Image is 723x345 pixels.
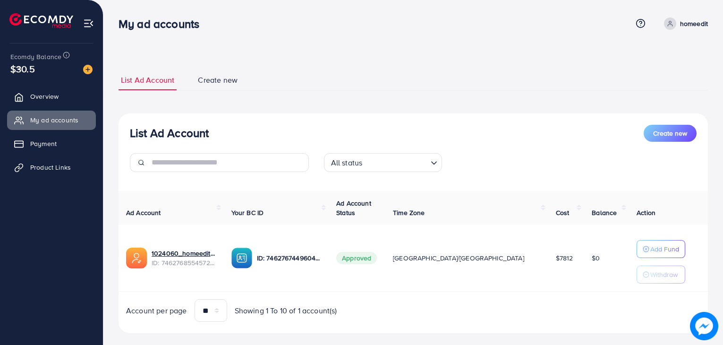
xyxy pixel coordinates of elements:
a: Payment [7,134,96,153]
div: <span class='underline'>1024060_homeedit7_1737561213516</span></br>7462768554572742672 [152,249,216,268]
span: Ecomdy Balance [10,52,61,61]
a: My ad accounts [7,111,96,129]
p: ID: 7462767449604177937 [257,252,322,264]
span: Create new [198,75,238,86]
span: ID: 7462768554572742672 [152,258,216,267]
span: Product Links [30,163,71,172]
p: homeedit [680,18,708,29]
span: Ad Account Status [336,198,371,217]
span: $0 [592,253,600,263]
img: logo [9,13,73,28]
span: [GEOGRAPHIC_DATA]/[GEOGRAPHIC_DATA] [393,253,524,263]
span: Account per page [126,305,187,316]
span: Approved [336,252,377,264]
span: $30.5 [10,62,35,76]
span: Your BC ID [231,208,264,217]
span: Time Zone [393,208,425,217]
span: Create new [653,129,687,138]
span: Cost [556,208,570,217]
span: Action [637,208,655,217]
span: Balance [592,208,617,217]
button: Create new [644,125,697,142]
h3: List Ad Account [130,126,209,140]
p: Withdraw [650,269,678,280]
input: Search for option [365,154,426,170]
p: Add Fund [650,243,679,255]
span: My ad accounts [30,115,78,125]
img: image [690,312,718,340]
img: menu [83,18,94,29]
span: $7812 [556,253,573,263]
span: Payment [30,139,57,148]
a: Overview [7,87,96,106]
button: Add Fund [637,240,685,258]
img: image [83,65,93,74]
button: Withdraw [637,266,685,284]
div: Search for option [324,153,442,172]
span: Ad Account [126,208,161,217]
span: Overview [30,92,59,101]
span: Showing 1 To 10 of 1 account(s) [235,305,337,316]
a: 1024060_homeedit7_1737561213516 [152,249,216,258]
img: ic-ads-acc.e4c84228.svg [126,248,147,268]
a: Product Links [7,158,96,177]
a: homeedit [660,17,708,30]
img: ic-ba-acc.ded83a64.svg [231,248,252,268]
h3: My ad accounts [119,17,207,31]
span: List Ad Account [121,75,174,86]
span: All status [329,156,365,170]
